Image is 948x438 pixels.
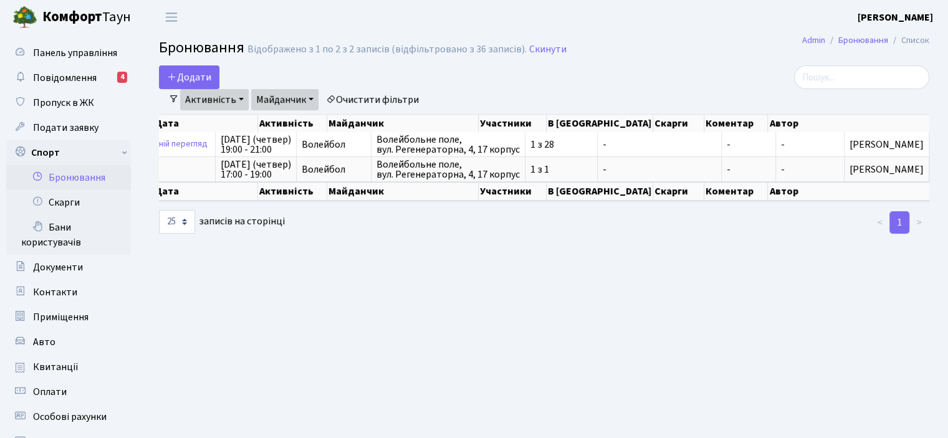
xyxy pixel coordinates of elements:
[153,182,258,201] th: Дата
[180,89,249,110] a: Активність
[6,379,131,404] a: Оплати
[547,182,653,201] th: В [GEOGRAPHIC_DATA]
[33,121,98,135] span: Подати заявку
[221,135,291,155] span: [DATE] (четвер) 19:00 - 21:00
[112,135,211,154] a: Попередній перегляд
[781,138,785,151] span: -
[159,37,244,59] span: Бронювання
[653,182,704,201] th: Скарги
[221,159,291,179] span: [DATE] (четвер) 17:00 - 19:00
[159,65,219,89] button: Додати
[6,404,131,429] a: Особові рахунки
[6,330,131,355] a: Авто
[153,115,258,132] th: Дата
[156,7,187,27] button: Переключити навігацію
[6,280,131,305] a: Контакти
[530,140,592,150] span: 1 з 28
[258,182,327,201] th: Активність
[33,260,83,274] span: Документи
[768,115,929,132] th: Автор
[327,115,479,132] th: Майданчик
[321,89,424,110] a: Очистити фільтри
[258,115,327,132] th: Активність
[653,115,704,132] th: Скарги
[42,7,102,27] b: Комфорт
[33,96,94,110] span: Пропуск в ЖК
[6,215,131,255] a: Бани користувачів
[33,71,97,85] span: Повідомлення
[850,140,924,150] span: [PERSON_NAME]
[888,34,929,47] li: Список
[251,89,318,110] a: Майданчик
[12,5,37,30] img: logo.png
[6,115,131,140] a: Подати заявку
[327,182,479,201] th: Майданчик
[889,211,909,234] a: 1
[802,34,825,47] a: Admin
[858,10,933,25] a: [PERSON_NAME]
[6,140,131,165] a: Спорт
[302,164,366,174] span: Волейбол
[33,46,117,60] span: Панель управління
[6,305,131,330] a: Приміщення
[783,27,948,54] nav: breadcrumb
[159,210,285,234] label: записів на сторінці
[247,44,527,55] div: Відображено з 1 по 2 з 2 записів (відфільтровано з 36 записів).
[479,115,547,132] th: Участники
[603,140,716,150] span: -
[727,140,770,150] span: -
[530,164,592,174] span: 1 з 1
[603,164,716,174] span: -
[794,65,929,89] input: Пошук...
[42,7,131,28] span: Таун
[529,44,567,55] a: Скинути
[159,210,195,234] select: записів на сторінці
[376,159,520,179] span: Волейбольне поле, вул. Регенераторна, 4, 17 корпус
[6,190,131,215] a: Скарги
[547,115,653,132] th: В [GEOGRAPHIC_DATA]
[479,182,547,201] th: Участники
[781,163,785,176] span: -
[6,65,131,90] a: Повідомлення4
[33,335,55,349] span: Авто
[33,360,79,374] span: Квитанції
[768,182,929,201] th: Автор
[33,310,89,324] span: Приміщення
[850,164,924,174] span: [PERSON_NAME]
[33,410,107,424] span: Особові рахунки
[33,285,77,299] span: Контакти
[33,385,67,399] span: Оплати
[6,255,131,280] a: Документи
[704,115,768,132] th: Коментар
[6,165,131,190] a: Бронювання
[376,135,520,155] span: Волейбольне поле, вул. Регенераторна, 4, 17 корпус
[727,164,770,174] span: -
[838,34,888,47] a: Бронювання
[302,140,366,150] span: Волейбол
[6,40,131,65] a: Панель управління
[6,355,131,379] a: Квитанції
[858,11,933,24] b: [PERSON_NAME]
[117,72,127,83] div: 4
[704,182,768,201] th: Коментар
[6,90,131,115] a: Пропуск в ЖК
